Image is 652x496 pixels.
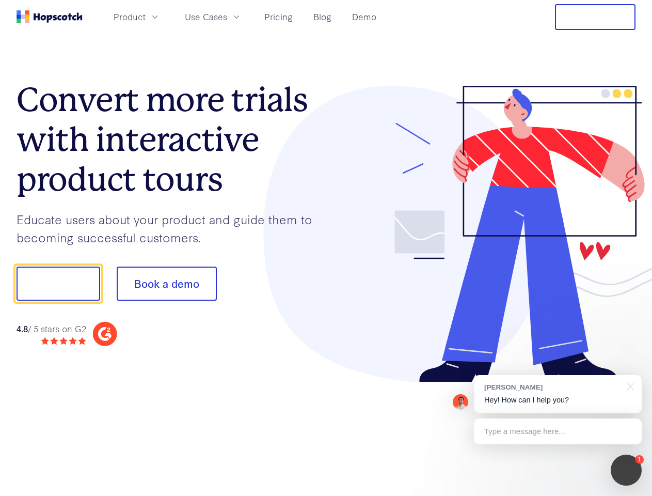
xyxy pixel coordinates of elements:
img: Mark Spera [453,394,468,410]
button: Book a demo [117,267,217,301]
p: Educate users about your product and guide them to becoming successful customers. [17,210,326,246]
p: Hey! How can I help you? [484,395,631,406]
span: Use Cases [185,10,227,23]
strong: 4.8 [17,322,28,334]
button: Use Cases [179,8,248,25]
a: Pricing [260,8,297,25]
button: Product [107,8,166,25]
span: Product [114,10,146,23]
div: Type a message here... [474,419,642,444]
div: 1 [635,455,644,464]
div: / 5 stars on G2 [17,322,86,335]
div: [PERSON_NAME] [484,382,621,392]
a: Blog [309,8,336,25]
button: Show me! [17,267,100,301]
h1: Convert more trials with interactive product tours [17,80,326,199]
a: Demo [348,8,380,25]
button: Free Trial [555,4,635,30]
a: Home [17,10,83,23]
